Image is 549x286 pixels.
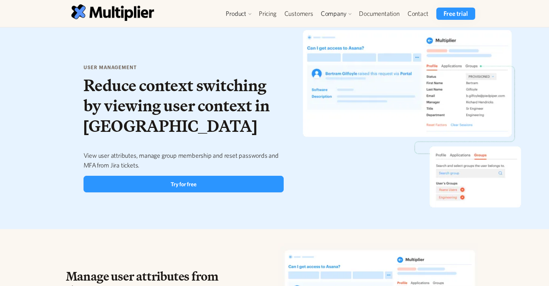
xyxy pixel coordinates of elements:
p: View user attributes, manage group membership and reset passwords and MFA from Jira tickets. [84,151,284,170]
h1: Reduce context switching by viewing user context in [GEOGRAPHIC_DATA] [84,75,284,136]
a: Customers [280,8,317,20]
div: Product [222,8,255,20]
h5: user management [84,64,284,71]
a: Try for free [84,176,284,192]
a: Pricing [255,8,280,20]
div: Company [321,9,347,18]
div: Company [317,8,355,20]
div: Product [226,9,246,18]
a: Free trial [436,8,475,20]
a: Documentation [355,8,403,20]
a: Contact [404,8,432,20]
img: Desktop and Mobile illustration [295,23,526,215]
